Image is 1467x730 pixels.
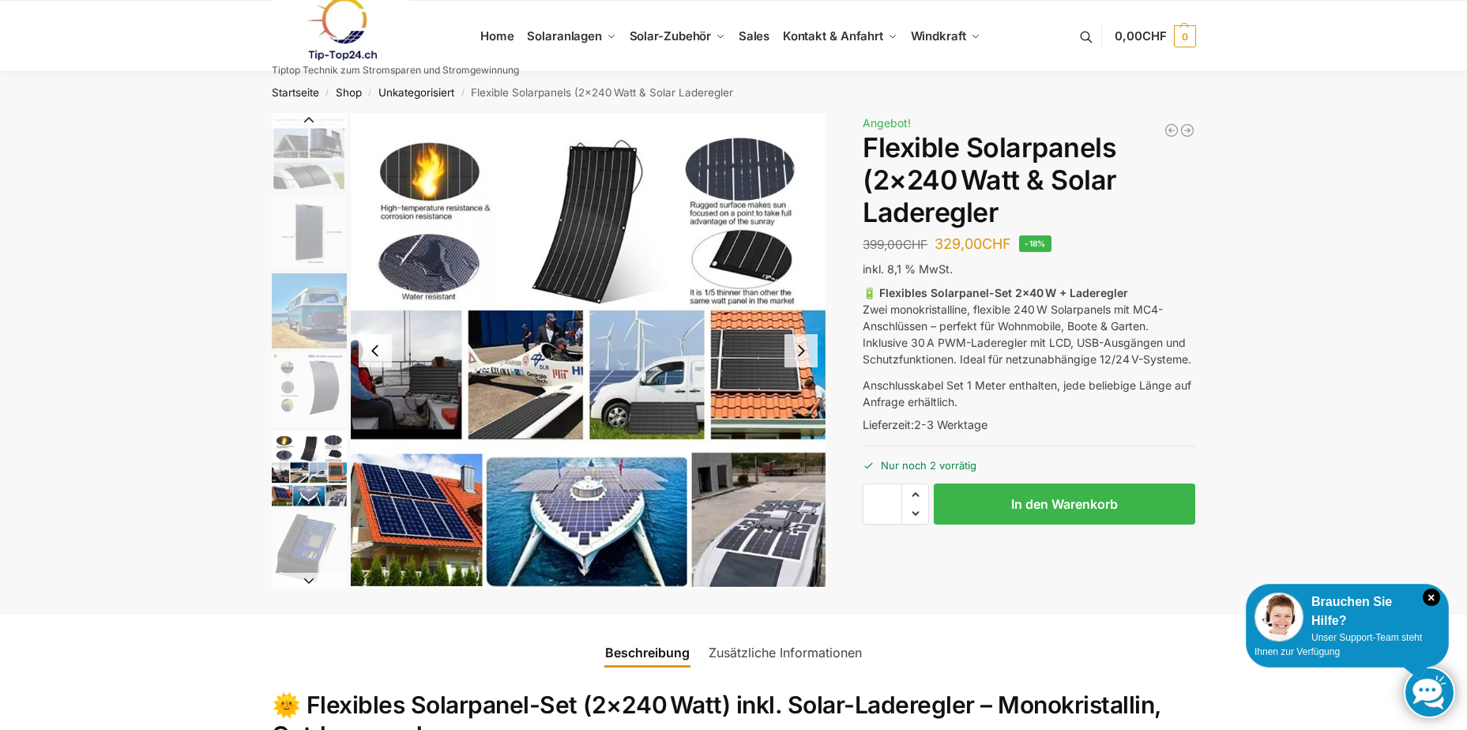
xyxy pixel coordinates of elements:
span: Windkraft [911,28,966,43]
li: 6 / 9 [268,508,347,587]
li: 1 / 9 [268,113,347,192]
p: Zwei monokristalline, flexible 240 W Solarpanels mit MC4-Anschlüssen – perfekt für Wohnmobile, Bo... [863,284,1195,367]
span: Sales [739,28,770,43]
img: Laderegeler [272,510,347,585]
span: -18% [1019,235,1051,252]
a: 1350/600 mit 4,4 kWh Marstek Speicher [1164,122,1179,138]
li: 7 / 9 [268,587,347,666]
img: s-l1600 (4) [272,352,347,427]
a: Kontakt & Anfahrt [776,1,904,72]
a: Beschreibung [596,634,699,672]
img: Flexibel in allen Bereichen [351,113,826,589]
a: Startseite [272,86,319,99]
a: Windkraft [904,1,987,72]
a: 0,00CHF 0 [1115,13,1195,60]
button: Previous slide [272,112,347,128]
i: Schließen [1423,589,1440,606]
p: Anschlusskabel Set 1 Meter enthalten, jede beliebige Länge auf Anfrage erhältlich. [863,377,1195,410]
li: 5 / 9 [268,429,347,508]
img: Flexibel unendlich viele Einsatzmöglichkeiten [272,273,347,348]
p: Tiptop Technik zum Stromsparen und Stromgewinnung [272,66,519,75]
span: Reduce quantity [902,503,928,524]
span: Lieferzeit: [863,418,987,431]
input: Produktmenge [863,484,902,525]
li: 2 / 9 [268,192,347,271]
bdi: 399,00 [863,237,927,252]
span: Kontakt & Anfahrt [783,28,883,43]
span: 0,00 [1115,28,1166,43]
a: Flexibles Solarpanel 240 Watt [1179,122,1195,138]
li: 5 / 9 [351,113,826,589]
nav: Breadcrumb [243,72,1224,113]
span: 2-3 Werktage [914,418,987,431]
img: Flexibel in allen Bereichen [272,431,347,506]
a: Solaranlagen [521,1,623,72]
img: Flexibles Solarmodul 120 watt [272,194,347,269]
button: In den Warenkorb [934,484,1195,525]
span: CHF [1142,28,1167,43]
span: Unser Support-Team steht Ihnen zur Verfügung [1254,632,1422,657]
button: Next slide [272,573,347,589]
div: Brauchen Sie Hilfe? [1254,593,1440,630]
p: Nur noch 2 vorrätig [863,446,1195,473]
span: Solaranlagen [527,28,602,43]
iframe: Sicherer Rahmen für schnelle Bezahlvorgänge [860,534,1198,578]
span: / [362,87,378,100]
button: Next slide [784,334,818,367]
a: Shop [336,86,362,99]
span: / [454,87,471,100]
span: inkl. 8,1 % MwSt. [863,262,953,276]
a: Sales [732,1,776,72]
span: CHF [982,235,1011,252]
a: Zusätzliche Informationen [699,634,871,672]
strong: 🔋 Flexibles Solarpanel-Set 2×40 W + Laderegler [863,286,1128,299]
span: CHF [903,237,927,252]
span: / [319,87,336,100]
h1: Flexible Solarpanels (2×240 Watt & Solar Laderegler [863,132,1195,228]
span: 0 [1174,25,1196,47]
li: 4 / 9 [268,350,347,429]
span: Solar-Zubehör [630,28,712,43]
button: Previous slide [359,334,392,367]
li: 3 / 9 [268,271,347,350]
a: Unkategorisiert [378,86,454,99]
img: Customer service [1254,593,1303,642]
a: Solar-Zubehör [623,1,732,72]
bdi: 329,00 [935,235,1011,252]
img: Flexible Solar Module [272,113,347,190]
span: Angebot! [863,116,911,130]
span: Increase quantity [902,484,928,505]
